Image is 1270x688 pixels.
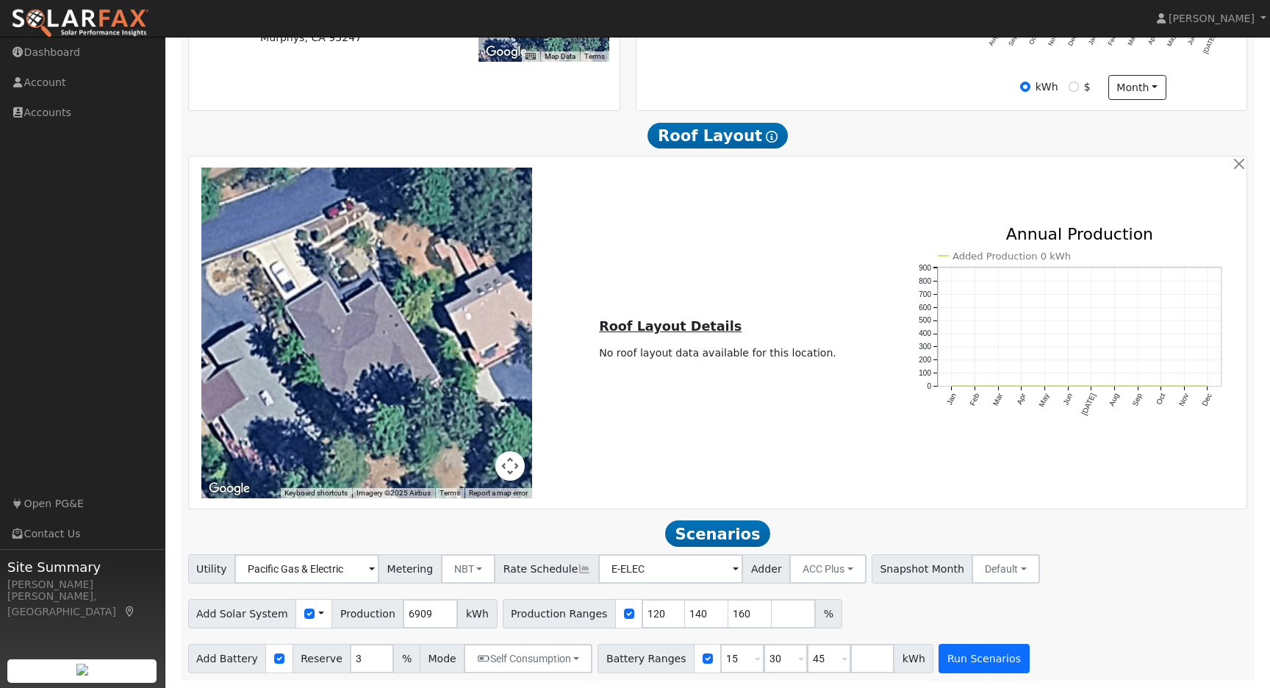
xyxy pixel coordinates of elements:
text: May [1166,33,1177,48]
text: Apr [1147,34,1158,46]
button: Default [972,554,1040,584]
circle: onclick="" [1044,385,1047,388]
text: Sep [1007,34,1019,47]
circle: onclick="" [1113,385,1116,388]
text: 0 [927,382,931,390]
span: Imagery ©2025 Airbus [356,489,431,497]
span: Mode [420,644,464,673]
text: Feb [1106,34,1117,47]
a: Map [123,606,137,617]
text: Mar [1126,34,1137,47]
button: Run Scenarios [939,644,1029,673]
text: Oct [1155,392,1167,406]
text: Nov [1047,33,1058,47]
input: kWh [1020,82,1030,92]
button: Keyboard shortcuts [525,51,536,62]
span: kWh [894,644,933,673]
span: Production [331,599,403,628]
div: [PERSON_NAME], [GEOGRAPHIC_DATA] [7,589,157,620]
button: Map camera controls [495,451,525,481]
input: Select a Rate Schedule [598,554,743,584]
span: % [815,599,842,628]
img: SolarFax [11,8,149,39]
button: NBT [441,554,496,584]
a: Open this area in Google Maps (opens a new window) [205,479,254,498]
text: 700 [919,290,931,298]
button: month [1108,75,1166,100]
text: Oct [1027,33,1038,46]
text: 500 [919,317,931,325]
circle: onclick="" [1160,385,1163,388]
circle: onclick="" [1020,385,1023,388]
span: Metering [379,554,442,584]
input: $ [1069,82,1079,92]
text: Sep [1131,392,1144,407]
text: 200 [919,356,931,364]
text: Jun [1061,393,1074,406]
span: Roof Layout [647,123,788,149]
text: Annual Production [1006,225,1154,243]
span: Scenarios [665,520,770,547]
span: % [393,644,420,673]
text: May [1038,393,1051,409]
text: 300 [919,343,931,351]
text: 600 [919,304,931,312]
button: Keyboard shortcuts [284,488,348,498]
label: $ [1084,79,1091,95]
span: Production Ranges [503,599,616,628]
span: Add Battery [188,644,267,673]
td: Murphys, CA 95247 [258,27,432,48]
text: Jan [945,393,958,406]
span: Site Summary [7,557,157,577]
img: Google [205,479,254,498]
text: Mar [991,392,1005,407]
text: Added Production 0 kWh [952,251,1071,262]
text: 100 [919,369,931,377]
a: Terms (opens in new tab) [440,489,460,497]
circle: onclick="" [1090,385,1093,388]
u: Roof Layout Details [599,319,742,334]
span: Battery Ranges [598,644,695,673]
text: Feb [968,392,980,407]
span: Utility [188,554,236,584]
circle: onclick="" [1066,385,1069,388]
input: Select a Utility [234,554,379,584]
text: 900 [919,264,931,272]
circle: onclick="" [1183,385,1186,388]
text: 800 [919,277,931,285]
label: kWh [1036,79,1058,95]
text: Dec [1066,33,1078,47]
td: No roof layout data available for this location. [597,343,839,363]
text: Aug [987,34,999,47]
span: [PERSON_NAME] [1169,12,1255,24]
circle: onclick="" [950,385,953,388]
text: [DATE] [1202,34,1217,55]
button: ACC Plus [789,554,867,584]
span: kWh [457,599,497,628]
span: Add Solar System [188,599,297,628]
a: Report a map error [469,489,528,497]
span: Adder [742,554,790,584]
text: Jun [1186,34,1197,46]
text: Nov [1177,393,1190,408]
div: [PERSON_NAME] [7,577,157,592]
i: Show Help [766,131,778,143]
img: retrieve [76,664,88,676]
text: [DATE] [1080,392,1097,416]
circle: onclick="" [1136,385,1139,388]
circle: onclick="" [997,385,1000,388]
button: Self Consumption [464,644,592,673]
text: 400 [919,329,931,337]
text: Aug [1108,393,1120,408]
button: Map Data [545,51,575,62]
circle: onclick="" [974,385,977,388]
text: Apr [1015,392,1027,406]
text: Dec [1201,393,1213,408]
img: Google [482,43,531,62]
a: Terms (opens in new tab) [584,52,605,60]
span: Snapshot Month [872,554,973,584]
span: Reserve [293,644,351,673]
span: Rate Schedule [495,554,599,584]
circle: onclick="" [1206,385,1209,388]
text: Jan [1087,34,1098,46]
